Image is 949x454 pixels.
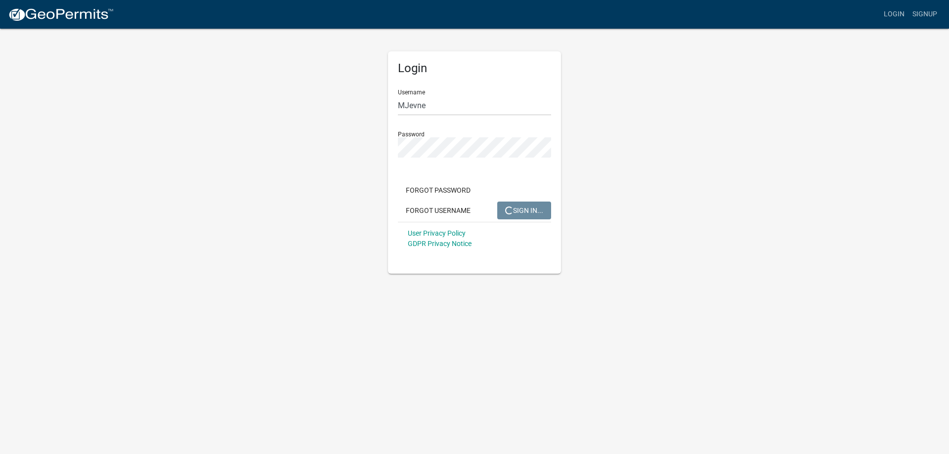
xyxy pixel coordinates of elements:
[497,202,551,219] button: SIGN IN...
[408,229,466,237] a: User Privacy Policy
[908,5,941,24] a: Signup
[398,202,478,219] button: Forgot Username
[408,240,472,248] a: GDPR Privacy Notice
[398,181,478,199] button: Forgot Password
[505,206,543,214] span: SIGN IN...
[880,5,908,24] a: Login
[398,61,551,76] h5: Login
